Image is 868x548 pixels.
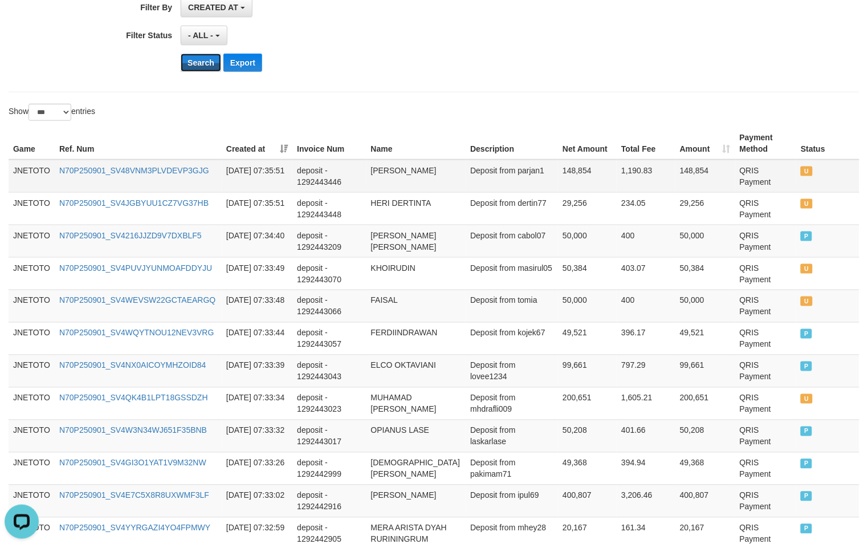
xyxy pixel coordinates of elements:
td: [DEMOGRAPHIC_DATA][PERSON_NAME] [366,452,466,485]
td: Deposit from parjan1 [466,160,558,193]
select: Showentries [28,104,71,121]
th: Payment Method [735,127,797,160]
td: [DATE] 07:33:02 [222,485,292,517]
td: 50,000 [558,225,617,257]
td: 3,206.46 [617,485,675,517]
td: 99,661 [675,355,735,387]
a: N70P250901_SV4NX0AICOYMHZOID84 [59,361,206,370]
td: Deposit from kojek67 [466,322,558,355]
td: KHOIRUDIN [366,257,466,290]
td: 50,208 [675,420,735,452]
td: JNETOTO [9,452,55,485]
span: PAID [801,524,812,534]
td: 50,000 [675,225,735,257]
span: PAID [801,427,812,436]
td: Deposit from mhdrafli009 [466,387,558,420]
a: N70P250901_SV4QK4B1LPT18GSSDZH [59,393,208,403]
th: Ref. Num [55,127,222,160]
td: 394.94 [617,452,675,485]
td: 234.05 [617,192,675,225]
td: 797.29 [617,355,675,387]
td: 396.17 [617,322,675,355]
td: QRIS Payment [735,322,797,355]
td: 403.07 [617,257,675,290]
td: QRIS Payment [735,257,797,290]
td: 49,521 [675,322,735,355]
td: Deposit from tomia [466,290,558,322]
td: 200,651 [558,387,617,420]
td: JNETOTO [9,322,55,355]
span: PAID [801,329,812,339]
td: 1,190.83 [617,160,675,193]
td: 50,208 [558,420,617,452]
td: 29,256 [675,192,735,225]
span: UNPAID [801,199,812,209]
td: [DATE] 07:34:40 [222,225,292,257]
td: [DATE] 07:33:34 [222,387,292,420]
td: 148,854 [558,160,617,193]
td: [DATE] 07:33:26 [222,452,292,485]
td: 401.66 [617,420,675,452]
button: - ALL - [181,26,227,45]
td: 49,521 [558,322,617,355]
td: QRIS Payment [735,225,797,257]
td: deposit - 1292443209 [292,225,366,257]
td: [PERSON_NAME] [366,160,466,193]
th: Net Amount [558,127,617,160]
td: QRIS Payment [735,160,797,193]
span: PAID [801,362,812,371]
th: Total Fee [617,127,675,160]
a: N70P250901_SV4W3N34WJ651F35BNB [59,426,207,435]
td: 99,661 [558,355,617,387]
td: ELCO OKTAVIANI [366,355,466,387]
th: Created at: activate to sort column ascending [222,127,292,160]
td: JNETOTO [9,192,55,225]
td: QRIS Payment [735,452,797,485]
th: Description [466,127,558,160]
td: [DATE] 07:35:51 [222,192,292,225]
th: Game [9,127,55,160]
th: Invoice Num [292,127,366,160]
td: 50,384 [675,257,735,290]
a: N70P250901_SV4E7C5X8R8UXWMF3LF [59,491,209,500]
td: deposit - 1292442999 [292,452,366,485]
td: QRIS Payment [735,192,797,225]
td: 49,368 [675,452,735,485]
a: N70P250901_SV4PUVJYUNMOAFDDYJU [59,263,212,273]
span: PAID [801,232,812,241]
td: [DATE] 07:33:48 [222,290,292,322]
td: QRIS Payment [735,387,797,420]
td: [PERSON_NAME] [366,485,466,517]
td: 400,807 [675,485,735,517]
span: UNPAID [801,264,812,274]
td: [DATE] 07:33:32 [222,420,292,452]
td: QRIS Payment [735,290,797,322]
td: deposit - 1292443023 [292,387,366,420]
td: [DATE] 07:33:39 [222,355,292,387]
td: 1,605.21 [617,387,675,420]
td: QRIS Payment [735,420,797,452]
button: Search [181,54,221,72]
td: QRIS Payment [735,355,797,387]
td: Deposit from ipul69 [466,485,558,517]
a: N70P250901_SV4GI3O1YAT1V9M32NW [59,458,206,468]
td: JNETOTO [9,420,55,452]
td: Deposit from pakimam71 [466,452,558,485]
span: UNPAID [801,297,812,306]
span: PAID [801,492,812,501]
td: Deposit from lovee1234 [466,355,558,387]
td: deposit - 1292443057 [292,322,366,355]
td: Deposit from laskarlase [466,420,558,452]
th: Amount: activate to sort column ascending [675,127,735,160]
span: CREATED AT [188,3,238,12]
td: FAISAL [366,290,466,322]
td: Deposit from masirul05 [466,257,558,290]
td: [PERSON_NAME] [PERSON_NAME] [366,225,466,257]
td: 50,384 [558,257,617,290]
td: 29,256 [558,192,617,225]
th: Name [366,127,466,160]
td: 400 [617,290,675,322]
a: N70P250901_SV4JGBYUU1CZ7VG37HB [59,198,209,208]
td: JNETOTO [9,355,55,387]
td: JNETOTO [9,257,55,290]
